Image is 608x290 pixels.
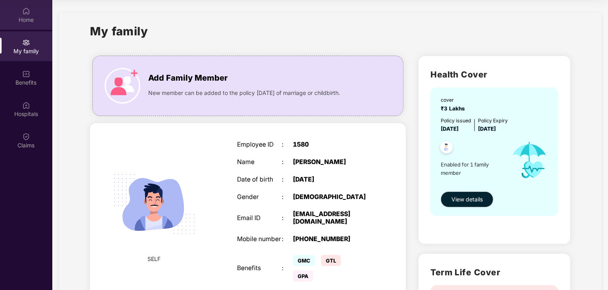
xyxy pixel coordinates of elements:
img: icon [505,133,554,187]
img: svg+xml;base64,PHN2ZyB4bWxucz0iaHR0cDovL3d3dy53My5vcmcvMjAwMC9zdmciIHdpZHRoPSI0OC45NDMiIGhlaWdodD... [437,139,456,158]
div: Gender [237,193,282,201]
div: Employee ID [237,141,282,149]
div: : [282,176,293,184]
div: [EMAIL_ADDRESS][DOMAIN_NAME] [293,211,371,226]
span: SELF [148,255,161,263]
span: GPA [293,271,313,282]
button: View details [441,191,493,207]
div: Mobile number [237,236,282,243]
img: svg+xml;base64,PHN2ZyB4bWxucz0iaHR0cDovL3d3dy53My5vcmcvMjAwMC9zdmciIHdpZHRoPSIyMjQiIGhlaWdodD0iMT... [104,154,205,255]
h2: Term Life Cover [430,266,558,279]
img: svg+xml;base64,PHN2ZyBpZD0iSG9zcGl0YWxzIiB4bWxucz0iaHR0cDovL3d3dy53My5vcmcvMjAwMC9zdmciIHdpZHRoPS... [22,101,30,109]
div: [PHONE_NUMBER] [293,236,371,243]
span: Enabled for 1 family member [441,160,504,177]
div: : [282,141,293,149]
span: [DATE] [478,126,496,132]
span: Add Family Member [148,72,228,84]
img: svg+xml;base64,PHN2ZyBpZD0iQmVuZWZpdHMiIHhtbG5zPSJodHRwOi8vd3d3LnczLm9yZy8yMDAwL3N2ZyIgd2lkdGg9Ij... [22,70,30,78]
div: : [282,193,293,201]
div: : [282,215,293,222]
span: GMC [293,255,315,266]
span: GTL [321,255,341,266]
div: Email ID [237,215,282,222]
span: View details [451,195,483,204]
div: Benefits [237,265,282,272]
div: [PERSON_NAME] [293,159,371,166]
div: [DATE] [293,176,371,184]
h2: Health Cover [430,68,558,81]
div: Policy Expiry [478,117,508,124]
span: New member can be added to the policy [DATE] of marriage or childbirth. [148,89,340,97]
img: svg+xml;base64,PHN2ZyBpZD0iSG9tZSIgeG1sbnM9Imh0dHA6Ly93d3cudzMub3JnLzIwMDAvc3ZnIiB3aWR0aD0iMjAiIG... [22,7,30,15]
span: [DATE] [441,126,459,132]
img: icon [105,68,140,104]
div: Date of birth [237,176,282,184]
div: : [282,265,293,272]
img: svg+xml;base64,PHN2ZyBpZD0iQ2xhaW0iIHhtbG5zPSJodHRwOi8vd3d3LnczLm9yZy8yMDAwL3N2ZyIgd2lkdGg9IjIwIi... [22,133,30,141]
div: Name [237,159,282,166]
span: ₹3 Lakhs [441,105,468,112]
img: svg+xml;base64,PHN2ZyB3aWR0aD0iMjAiIGhlaWdodD0iMjAiIHZpZXdCb3g9IjAgMCAyMCAyMCIgZmlsbD0ibm9uZSIgeG... [22,39,30,46]
div: cover [441,96,468,104]
div: Policy issued [441,117,471,124]
div: 1580 [293,141,371,149]
div: : [282,159,293,166]
div: [DEMOGRAPHIC_DATA] [293,193,371,201]
div: : [282,236,293,243]
h1: My family [90,22,148,40]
